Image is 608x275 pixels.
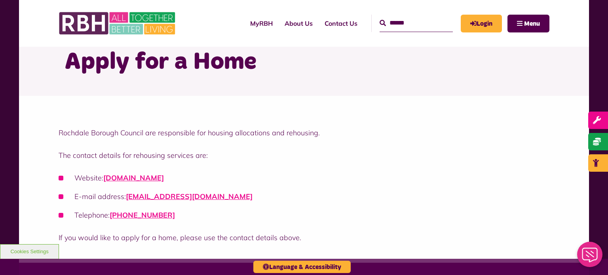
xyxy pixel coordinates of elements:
a: [EMAIL_ADDRESS][DOMAIN_NAME] [126,192,253,201]
a: Contact Us [319,13,363,34]
a: [DOMAIN_NAME] [103,173,164,182]
a: call 0300 303 8874 [110,211,175,220]
p: If you would like to apply for a home, please use the contact details above. [59,232,549,243]
a: MyRBH [461,15,502,32]
span: Menu [524,21,540,27]
button: Navigation [507,15,549,32]
p: Rochdale Borough Council are responsible for housing allocations and rehousing. [59,127,549,138]
li: Telephone: [59,210,549,220]
img: RBH [59,8,177,39]
a: About Us [279,13,319,34]
iframe: Netcall Web Assistant for live chat [572,239,608,275]
p: The contact details for rehousing services are: [59,150,549,161]
a: MyRBH [244,13,279,34]
li: E-mail address: [59,191,549,202]
h1: Apply for a Home [65,47,543,78]
button: Language & Accessibility [253,261,351,273]
li: Website: [59,173,549,183]
input: Search [380,15,453,32]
